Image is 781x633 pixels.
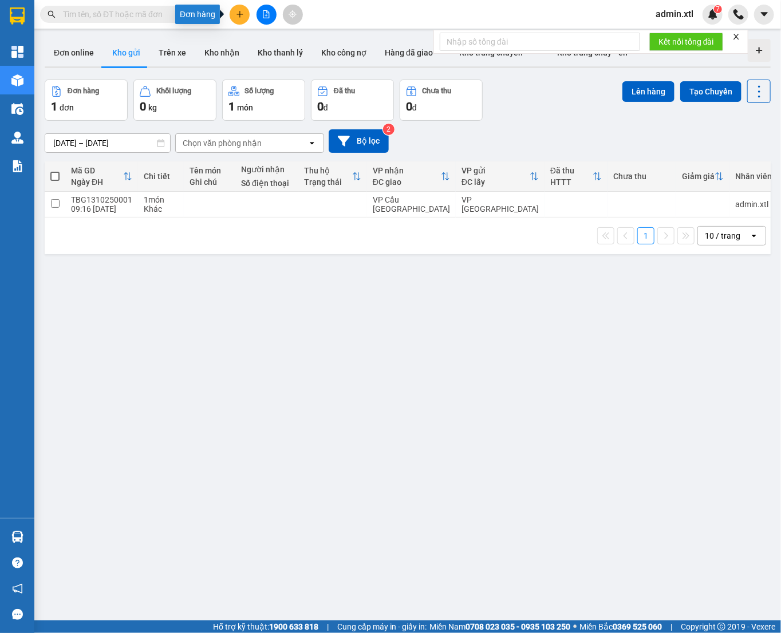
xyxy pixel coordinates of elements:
th: Toggle SortBy [676,161,729,192]
button: Kết nối tổng đài [649,33,723,51]
button: Chưa thu0đ [400,80,483,121]
button: Trên xe [149,39,195,66]
button: Kho nhận [195,39,249,66]
sup: 7 [714,5,722,13]
sup: 2 [383,124,395,135]
strong: 0708 023 035 - 0935 103 250 [466,622,570,631]
button: 1 [637,227,654,244]
input: Select a date range. [45,134,170,152]
div: 10 / trang [705,230,740,242]
span: 1 [228,100,235,113]
div: Đã thu [550,166,593,175]
button: aim [283,5,303,25]
img: warehouse-icon [11,74,23,86]
div: Thu hộ [304,166,352,175]
div: VP gửi [462,166,530,175]
button: Khối lượng0kg [133,80,216,121]
div: Giảm giá [682,172,715,181]
div: Chi tiết [144,172,178,181]
th: Toggle SortBy [367,161,456,192]
th: Toggle SortBy [298,161,367,192]
button: Đơn hàng1đơn [45,80,128,121]
div: HTTT [550,177,593,187]
span: 0 [406,100,412,113]
div: Ghi chú [190,177,230,187]
span: search [48,10,56,18]
span: kg [148,103,157,112]
span: Cung cấp máy in - giấy in: [337,620,427,633]
div: TBG1310250001 [71,195,132,204]
span: đơn [60,103,74,112]
div: Mã GD [71,166,123,175]
div: ĐC giao [373,177,441,187]
th: Toggle SortBy [545,161,608,192]
button: Hàng đã giao [376,39,442,66]
span: món [237,103,253,112]
div: admin.xtl [735,200,772,209]
span: file-add [262,10,270,18]
button: caret-down [754,5,774,25]
span: 1 [51,100,57,113]
div: Người nhận [241,165,293,174]
div: Tạo kho hàng mới [748,39,771,62]
span: copyright [717,623,725,631]
div: Số lượng [245,87,274,95]
img: warehouse-icon [11,531,23,543]
span: Kết nối tổng đài [658,35,714,48]
input: Tìm tên, số ĐT hoặc mã đơn [63,8,198,21]
span: aim [289,10,297,18]
span: plus [236,10,244,18]
img: warehouse-icon [11,132,23,144]
span: ⚪️ [573,624,577,629]
span: close [732,33,740,41]
button: Kho gửi [103,39,149,66]
img: dashboard-icon [11,46,23,58]
button: Kho thanh lý [249,39,312,66]
strong: 1900 633 818 [269,622,318,631]
div: Chưa thu [613,172,670,181]
svg: open [750,231,759,240]
span: 0 [317,100,324,113]
button: Đơn online [45,39,103,66]
span: caret-down [759,9,770,19]
button: Số lượng1món [222,80,305,121]
input: Nhập số tổng đài [440,33,640,51]
button: Đã thu0đ [311,80,394,121]
strong: 0369 525 060 [613,622,662,631]
span: question-circle [12,557,23,568]
span: admin.xtl [646,7,703,21]
div: Chưa thu [423,87,452,95]
span: Hỗ trợ kỹ thuật: [213,620,318,633]
div: Tên món [190,166,230,175]
span: | [327,620,329,633]
span: Miền Bắc [579,620,662,633]
img: icon-new-feature [708,9,718,19]
img: solution-icon [11,160,23,172]
div: 1 món [144,195,178,204]
button: Tạo Chuyến [680,81,741,102]
div: 09:16 [DATE] [71,204,132,213]
button: Bộ lọc [329,129,389,153]
div: Khối lượng [156,87,191,95]
div: VP Cầu [GEOGRAPHIC_DATA] [373,195,450,213]
div: Đơn hàng [68,87,99,95]
div: ĐC lấy [462,177,530,187]
img: logo-vxr [10,7,25,25]
svg: open [307,139,317,148]
img: warehouse-icon [11,103,23,115]
span: 0 [140,100,146,113]
div: Khác [144,204,178,213]
div: VP nhận [373,166,441,175]
div: Nhân viên [735,172,772,181]
div: VP [GEOGRAPHIC_DATA] [462,195,539,213]
span: notification [12,583,23,594]
button: file-add [257,5,277,25]
button: Kho công nợ [312,39,376,66]
span: message [12,609,23,620]
button: plus [230,5,250,25]
div: Trạng thái [304,177,352,187]
span: | [670,620,672,633]
div: Số điện thoại [241,179,293,188]
th: Toggle SortBy [456,161,545,192]
img: phone-icon [733,9,744,19]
